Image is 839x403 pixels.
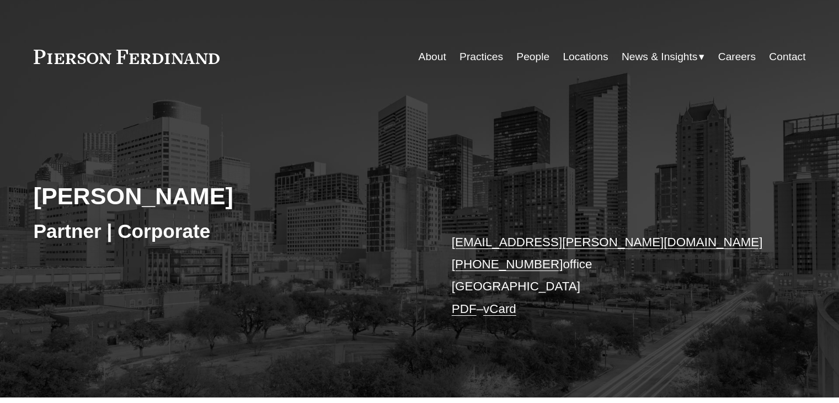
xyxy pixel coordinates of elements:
p: office [GEOGRAPHIC_DATA] – [452,231,773,320]
a: Contact [769,46,805,67]
a: About [419,46,446,67]
a: People [516,46,549,67]
a: folder dropdown [622,46,705,67]
h2: [PERSON_NAME] [34,182,420,210]
a: [PHONE_NUMBER] [452,257,563,271]
span: News & Insights [622,47,698,67]
a: vCard [483,302,516,316]
a: [EMAIL_ADDRESS][PERSON_NAME][DOMAIN_NAME] [452,235,763,249]
a: Practices [459,46,503,67]
h3: Partner | Corporate [34,219,420,243]
a: Locations [563,46,608,67]
a: PDF [452,302,477,316]
a: Careers [718,46,756,67]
